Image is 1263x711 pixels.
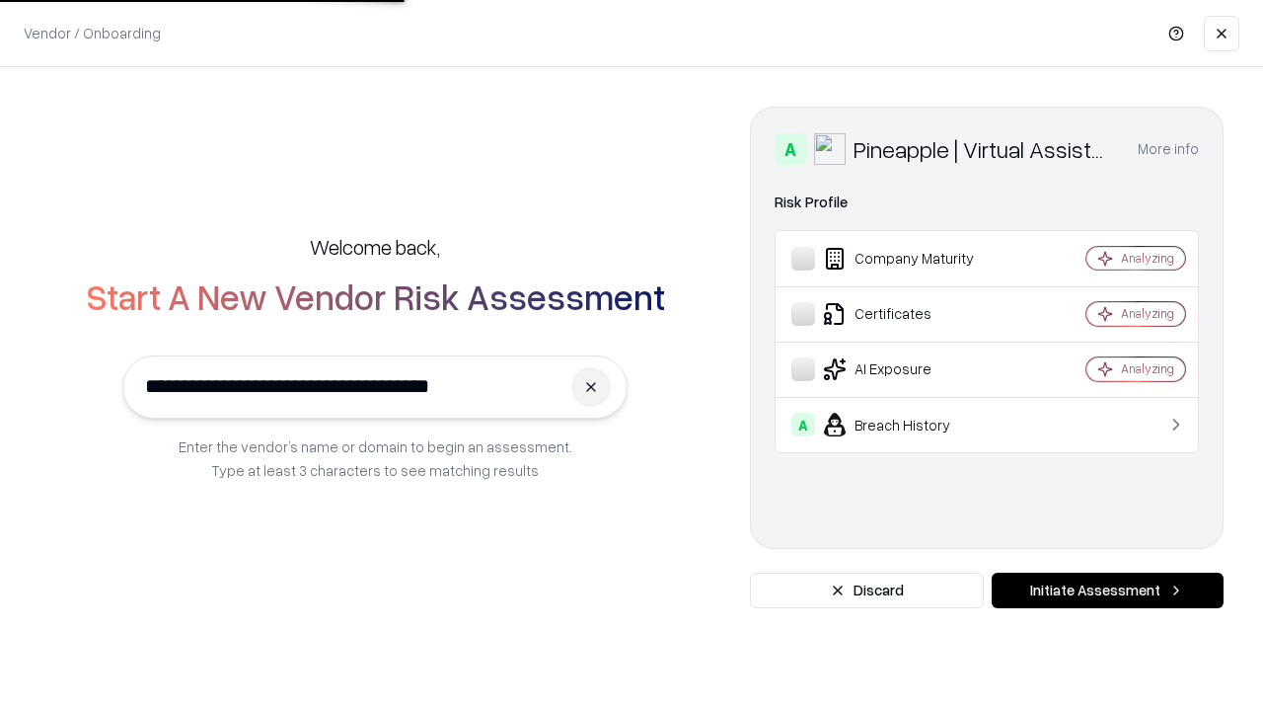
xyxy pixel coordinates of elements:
[24,23,161,43] p: Vendor / Onboarding
[791,247,1027,271] div: Company Maturity
[775,191,1199,214] div: Risk Profile
[791,413,1027,436] div: Breach History
[791,302,1027,326] div: Certificates
[1121,360,1174,377] div: Analyzing
[1121,305,1174,322] div: Analyzing
[1138,131,1199,167] button: More info
[854,133,1114,165] div: Pineapple | Virtual Assistant Agency
[179,434,572,482] p: Enter the vendor’s name or domain to begin an assessment. Type at least 3 characters to see match...
[791,357,1027,381] div: AI Exposure
[814,133,846,165] img: Pineapple | Virtual Assistant Agency
[750,573,984,608] button: Discard
[992,573,1224,608] button: Initiate Assessment
[86,276,665,316] h2: Start A New Vendor Risk Assessment
[775,133,806,165] div: A
[310,233,440,261] h5: Welcome back,
[1121,250,1174,267] div: Analyzing
[791,413,815,436] div: A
